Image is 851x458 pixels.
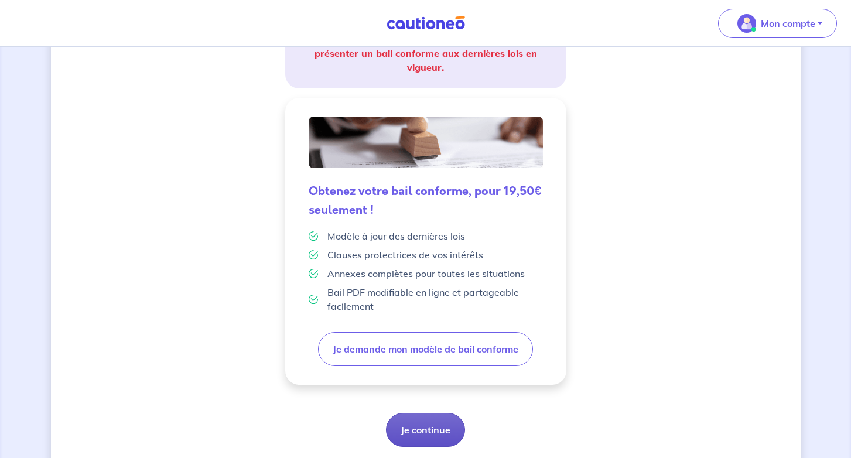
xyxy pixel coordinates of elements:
p: Mon compte [761,16,815,30]
img: valid-lease.png [309,117,543,168]
img: Cautioneo [382,16,470,30]
h5: Obtenez votre bail conforme, pour 19,50€ seulement ! [309,182,543,220]
button: Je demande mon modèle de bail conforme [318,332,533,366]
img: illu_account_valid_menu.svg [737,14,756,33]
p: Modèle à jour des dernières lois [327,229,465,243]
p: Clauses protectrices de vos intérêts [327,248,483,262]
p: En cas de procédure juridique, [299,32,552,74]
button: Je continue [386,413,465,447]
strong: il vous sera demandé de présenter un bail conforme aux dernières lois en vigueur. [315,33,548,73]
button: illu_account_valid_menu.svgMon compte [718,9,837,38]
p: Bail PDF modifiable en ligne et partageable facilement [327,285,543,313]
p: Annexes complètes pour toutes les situations [327,266,525,281]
